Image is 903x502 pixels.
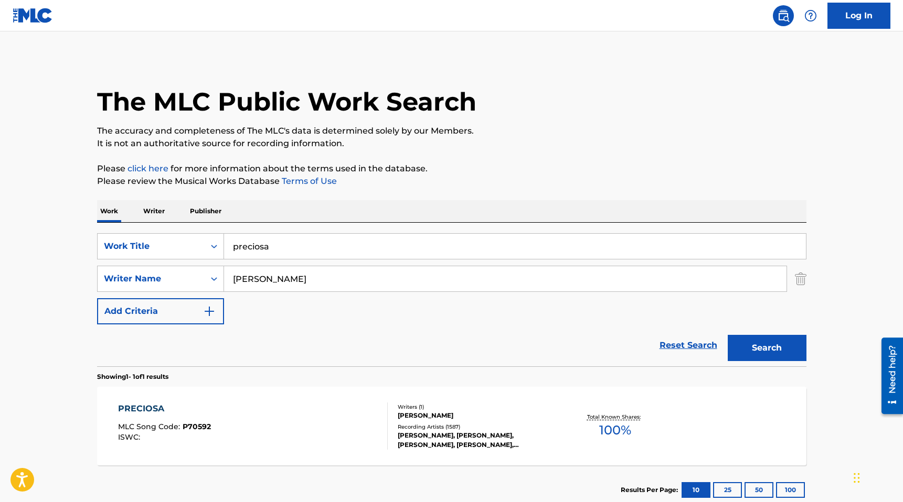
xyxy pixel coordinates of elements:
[97,175,806,188] p: Please review the Musical Works Database
[745,482,773,498] button: 50
[599,421,631,440] span: 100 %
[97,125,806,137] p: The accuracy and completeness of The MLC's data is determined solely by our Members.
[854,462,860,494] div: Drag
[118,422,183,431] span: MLC Song Code :
[97,200,121,222] p: Work
[795,266,806,292] img: Delete Criterion
[398,411,556,420] div: [PERSON_NAME]
[97,86,476,117] h1: The MLC Public Work Search
[776,482,805,498] button: 100
[398,423,556,431] div: Recording Artists ( 1587 )
[398,431,556,450] div: [PERSON_NAME], [PERSON_NAME], [PERSON_NAME], [PERSON_NAME], [PERSON_NAME], [PERSON_NAME]
[827,3,890,29] a: Log In
[804,9,817,22] img: help
[800,5,821,26] div: Help
[280,176,337,186] a: Terms of Use
[97,372,168,381] p: Showing 1 - 1 of 1 results
[97,162,806,175] p: Please for more information about the terms used in the database.
[773,5,794,26] a: Public Search
[140,200,168,222] p: Writer
[713,482,742,498] button: 25
[777,9,790,22] img: search
[97,387,806,465] a: PRECIOSAMLC Song Code:P70592ISWC:Writers (1)[PERSON_NAME]Recording Artists (1587)[PERSON_NAME], [...
[183,422,211,431] span: P70592
[621,485,681,495] p: Results Per Page:
[104,272,198,285] div: Writer Name
[97,298,224,324] button: Add Criteria
[97,137,806,150] p: It is not an authoritative source for recording information.
[587,413,643,421] p: Total Known Shares:
[851,452,903,502] iframe: Chat Widget
[118,402,211,415] div: PRECIOSA
[654,334,723,357] a: Reset Search
[13,8,53,23] img: MLC Logo
[682,482,710,498] button: 10
[187,200,225,222] p: Publisher
[728,335,806,361] button: Search
[128,163,168,173] a: click here
[118,432,143,442] span: ISWC :
[874,334,903,418] iframe: Resource Center
[97,233,806,366] form: Search Form
[104,240,198,253] div: Work Title
[203,305,216,318] img: 9d2ae6d4665cec9f34b9.svg
[398,403,556,411] div: Writers ( 1 )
